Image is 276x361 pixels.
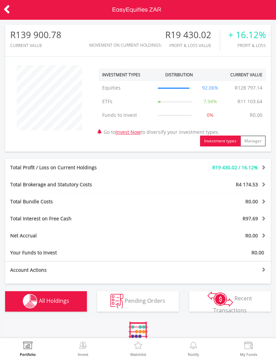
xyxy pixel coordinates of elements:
[188,342,199,356] a: Notify
[78,342,88,351] img: Invest Now
[10,30,61,40] div: R139 900.78
[245,198,258,205] span: R0.00
[5,181,160,188] div: Total Brokerage and Statutory Costs
[165,30,220,40] div: R19 430.02
[245,232,258,239] span: R0.00
[99,108,154,122] td: Funds to Invest
[231,81,266,95] td: R128 797.14
[165,72,193,78] div: Distribution
[99,68,154,81] th: Investment Types
[99,95,154,108] td: ETFs
[5,198,160,205] div: Total Bundle Costs
[196,81,224,95] td: 92.06%
[251,249,264,256] span: R0.00
[213,295,252,314] span: Recent Transactions
[212,164,258,171] span: R19 430.02 / 16.12%
[130,342,146,356] a: Watchlist
[228,30,266,40] div: + 16.12%
[243,342,254,351] img: View Funds
[5,291,87,312] button: All Holdings
[196,108,224,122] td: 0%
[234,95,266,108] td: R11 103.64
[188,342,199,351] img: View Notifications
[196,95,224,108] td: 7.94%
[208,292,233,307] img: transactions-zar-wht.png
[243,215,258,222] span: R97.69
[240,352,257,356] label: My Funds
[246,108,266,122] td: R0.00
[78,352,88,356] label: Invest
[228,43,266,48] div: Profit & Loss
[94,62,271,146] div: Go to to diversify your investment types.
[23,294,37,309] img: holdings-wht.png
[240,342,257,356] a: My Funds
[5,215,160,222] div: Total Interest on Free Cash
[188,352,199,356] label: Notify
[89,43,162,47] div: Movement on Current Holdings:
[22,342,33,351] img: View Portfolio
[5,267,138,273] div: Account Actions
[5,232,160,239] div: Net Accrual
[20,352,36,356] label: Portfolio
[125,297,165,304] span: Pending Orders
[99,81,154,95] td: Equities
[240,136,266,146] button: Manager
[200,136,241,146] button: Investment types
[78,342,88,356] a: Invest
[236,181,258,188] span: R4 174.53
[116,129,141,135] a: Invest Now
[97,291,179,312] button: Pending Orders
[133,342,143,351] img: Watchlist
[189,291,271,312] button: Recent Transactions
[224,68,266,81] th: Current Value
[39,297,69,304] span: All Holdings
[165,43,220,48] div: Profit & Loss Value
[110,294,123,309] img: pending_instructions-wht.png
[5,249,138,256] div: Your Funds to Invest
[10,43,61,48] div: CURRENT VALUE
[130,352,146,356] label: Watchlist
[20,342,36,356] a: Portfolio
[5,164,160,171] div: Total Profit / Loss on Current Holdings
